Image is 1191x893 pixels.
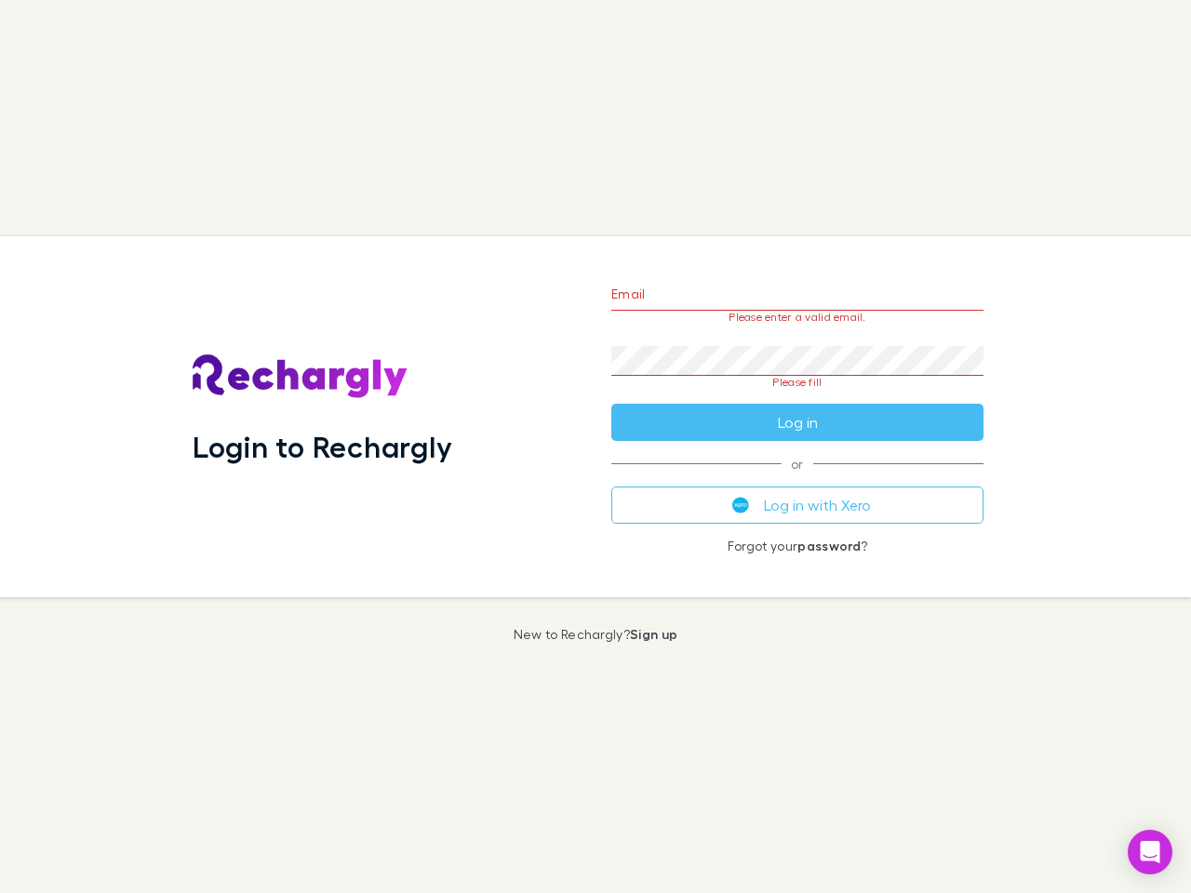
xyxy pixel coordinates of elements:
span: or [611,463,984,464]
div: Open Intercom Messenger [1128,830,1172,874]
h1: Login to Rechargly [193,429,452,464]
img: Rechargly's Logo [193,354,408,399]
p: Forgot your ? [611,539,984,553]
p: Please enter a valid email. [611,311,984,324]
p: Please fill [611,376,984,389]
button: Log in [611,404,984,441]
img: Xero's logo [732,497,749,513]
a: Sign up [630,626,677,642]
button: Log in with Xero [611,486,984,524]
p: New to Rechargly? [514,627,678,642]
a: password [797,538,861,553]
